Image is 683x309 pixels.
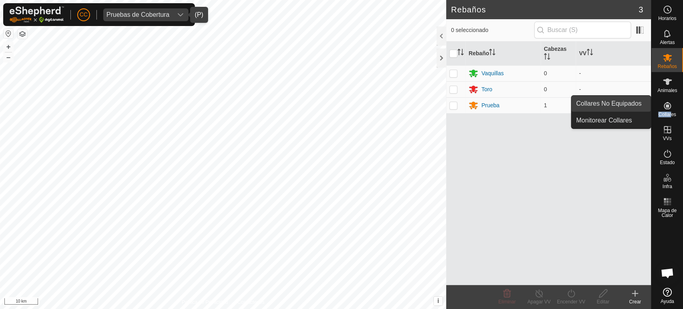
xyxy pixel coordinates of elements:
[4,52,13,62] button: –
[587,298,619,305] div: Editar
[437,297,439,304] span: i
[657,88,677,93] span: Animales
[451,5,639,14] h2: Rebaños
[576,116,632,125] span: Monitorear Collares
[660,160,675,165] span: Estado
[103,8,172,21] span: Pruebas de Cobertura
[639,4,643,16] span: 3
[571,96,651,112] a: Collares No Equipados
[657,64,677,69] span: Rebaños
[481,69,504,78] div: Vaquillas
[523,298,555,305] div: Apagar VV
[544,70,547,76] span: 0
[576,81,651,97] td: -
[457,50,464,56] p-sorticon: Activar para ordenar
[451,26,534,34] span: 0 seleccionado
[434,297,443,305] button: i
[576,42,651,66] th: VV
[4,42,13,52] button: +
[237,299,264,306] a: Contáctenos
[544,102,547,108] span: 1
[80,10,88,19] span: CC
[10,6,64,23] img: Logo Gallagher
[663,136,671,141] span: VVs
[106,12,169,18] div: Pruebas de Cobertura
[544,54,550,61] p-sorticon: Activar para ordenar
[660,40,675,45] span: Alertas
[465,42,541,66] th: Rebaño
[662,184,672,189] span: Infra
[576,65,651,81] td: -
[18,29,27,39] button: Capas del Mapa
[576,99,642,108] span: Collares No Equipados
[172,8,188,21] div: dropdown trigger
[481,85,492,94] div: Toro
[555,298,587,305] div: Encender VV
[541,42,576,66] th: Cabezas
[651,285,683,307] a: Ayuda
[544,86,547,92] span: 0
[481,101,499,110] div: Prueba
[4,29,13,38] button: Restablecer Mapa
[661,299,674,304] span: Ayuda
[655,261,679,285] div: Chat abierto
[498,299,515,305] span: Eliminar
[658,16,676,21] span: Horarios
[587,50,593,56] p-sorticon: Activar para ordenar
[182,299,228,306] a: Política de Privacidad
[619,298,651,305] div: Crear
[571,112,651,128] a: Monitorear Collares
[653,208,681,218] span: Mapa de Calor
[534,22,631,38] input: Buscar (S)
[658,112,676,117] span: Collares
[489,50,495,56] p-sorticon: Activar para ordenar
